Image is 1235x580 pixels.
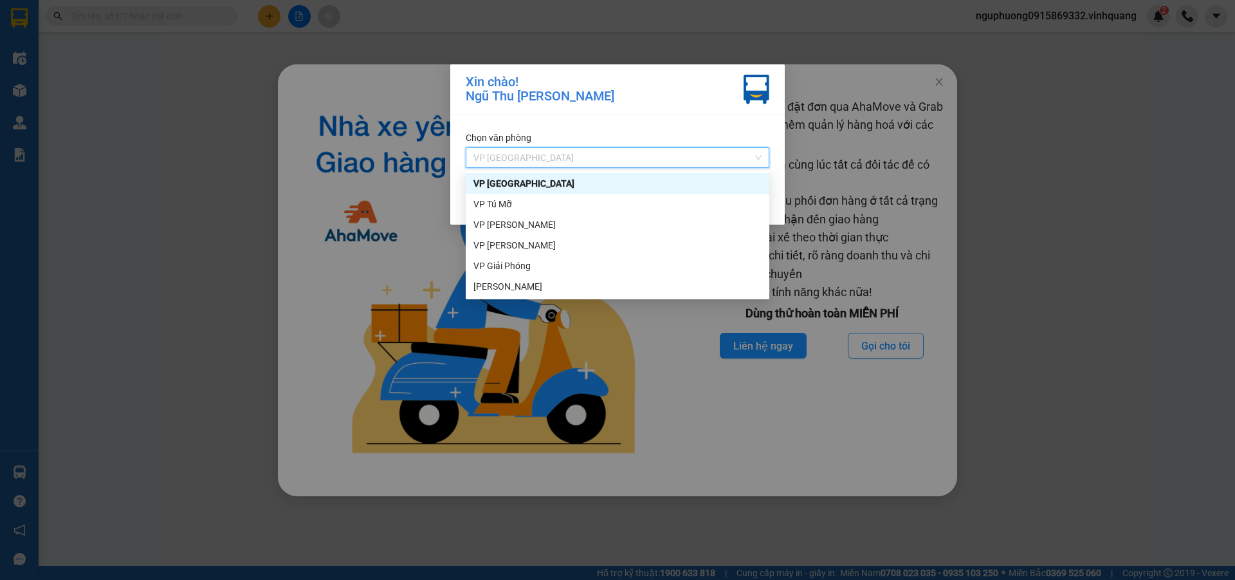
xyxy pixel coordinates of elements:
div: VP Linh Đàm [466,214,769,235]
img: vxr-icon [744,75,769,104]
div: Chọn văn phòng [466,131,769,145]
div: VP [PERSON_NAME] [473,238,762,252]
div: VP Giải Phóng [466,256,769,276]
div: VP [GEOGRAPHIC_DATA] [473,176,762,191]
div: VP LÊ HỒNG PHONG [466,235,769,256]
div: VP Giải Phóng [473,259,762,273]
div: VP Tú Mỡ [473,197,762,211]
div: VP DƯƠNG ĐÌNH NGHỆ [466,276,769,297]
div: VP PHÚ SƠN [466,173,769,194]
div: [PERSON_NAME] [473,279,762,294]
div: VP [PERSON_NAME] [473,218,762,232]
div: Xin chào! Ngũ Thu [PERSON_NAME] [466,75,614,104]
span: VP PHÚ SƠN [473,148,762,167]
div: VP Tú Mỡ [466,194,769,214]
